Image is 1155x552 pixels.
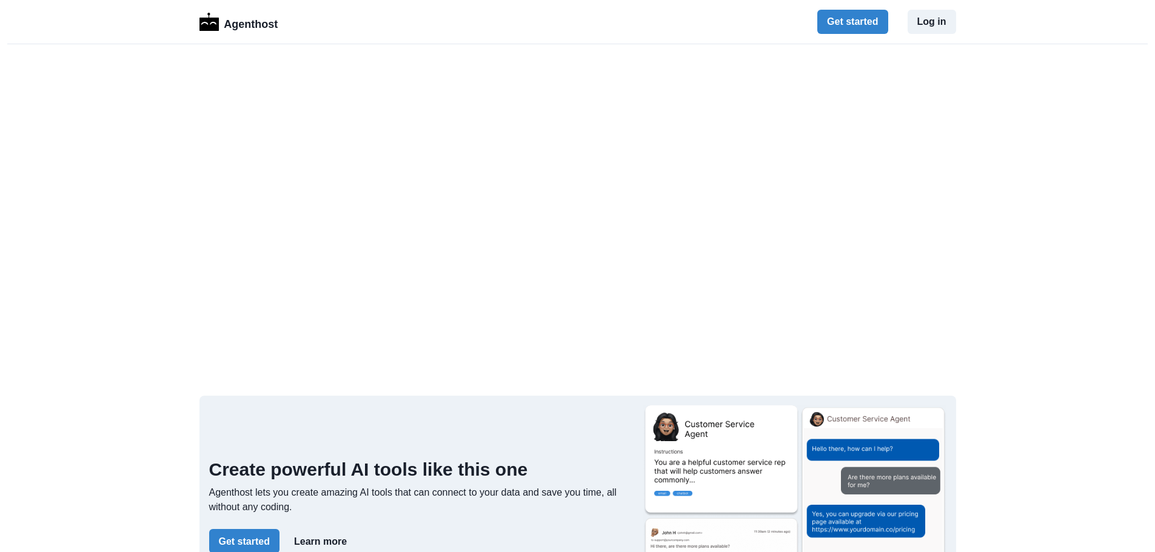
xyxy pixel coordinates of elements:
[199,12,278,33] a: LogoAgenthost
[908,10,956,34] button: Log in
[817,10,888,34] button: Get started
[199,68,956,371] iframe: AI Answer Generator
[199,13,219,31] img: Logo
[209,459,634,481] h2: Create powerful AI tools like this one
[224,12,278,33] p: Agenthost
[209,485,634,514] p: Agenthost lets you create amazing AI tools that can connect to your data and save you time, all w...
